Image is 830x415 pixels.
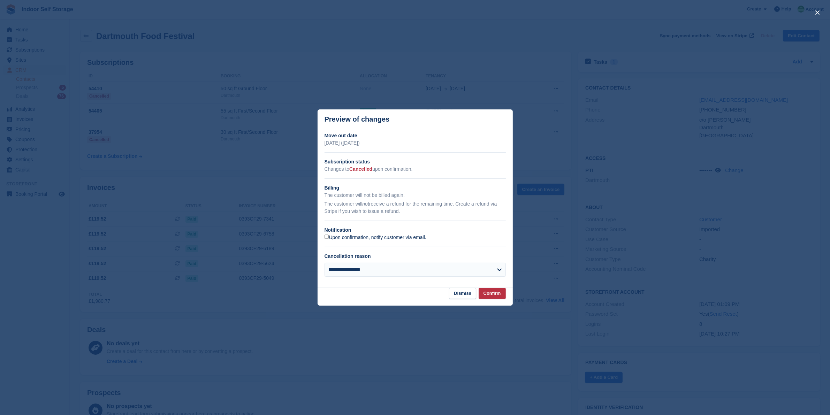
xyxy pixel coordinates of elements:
p: Changes to upon confirmation. [325,166,506,173]
button: Confirm [479,288,506,299]
p: [DATE] ([DATE]) [325,139,506,147]
h2: Move out date [325,132,506,139]
input: Upon confirmation, notify customer via email. [325,235,329,239]
button: Dismiss [449,288,476,299]
h2: Subscription status [325,158,506,166]
p: The customer will receive a refund for the remaining time. Create a refund via Stripe if you wish... [325,200,506,215]
span: Cancelled [349,166,372,172]
p: The customer will not be billed again. [325,192,506,199]
p: Preview of changes [325,115,390,123]
em: not [362,201,369,207]
button: close [812,7,823,18]
label: Cancellation reason [325,253,371,259]
h2: Notification [325,226,506,234]
label: Upon confirmation, notify customer via email. [325,235,426,241]
h2: Billing [325,184,506,192]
